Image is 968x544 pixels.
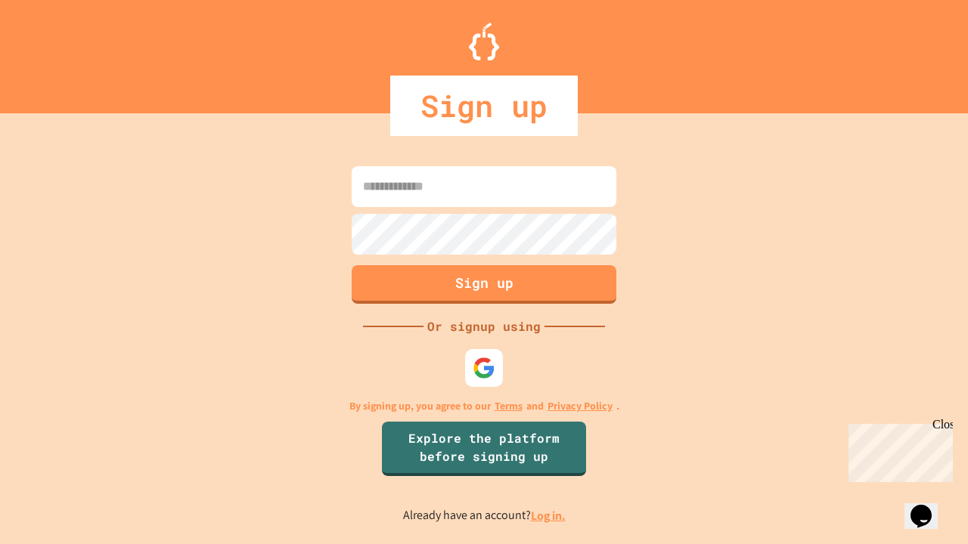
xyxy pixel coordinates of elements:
[6,6,104,96] div: Chat with us now!Close
[469,23,499,60] img: Logo.svg
[423,317,544,335] div: Or signup using
[548,398,613,414] a: Privacy Policy
[382,422,586,476] a: Explore the platform before signing up
[390,76,578,136] div: Sign up
[349,398,619,414] p: By signing up, you agree to our and .
[904,484,953,529] iframe: chat widget
[473,357,495,379] img: google-icon.svg
[531,508,566,524] a: Log in.
[495,398,523,414] a: Terms
[352,265,616,304] button: Sign up
[403,506,566,525] p: Already have an account?
[842,418,953,482] iframe: chat widget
